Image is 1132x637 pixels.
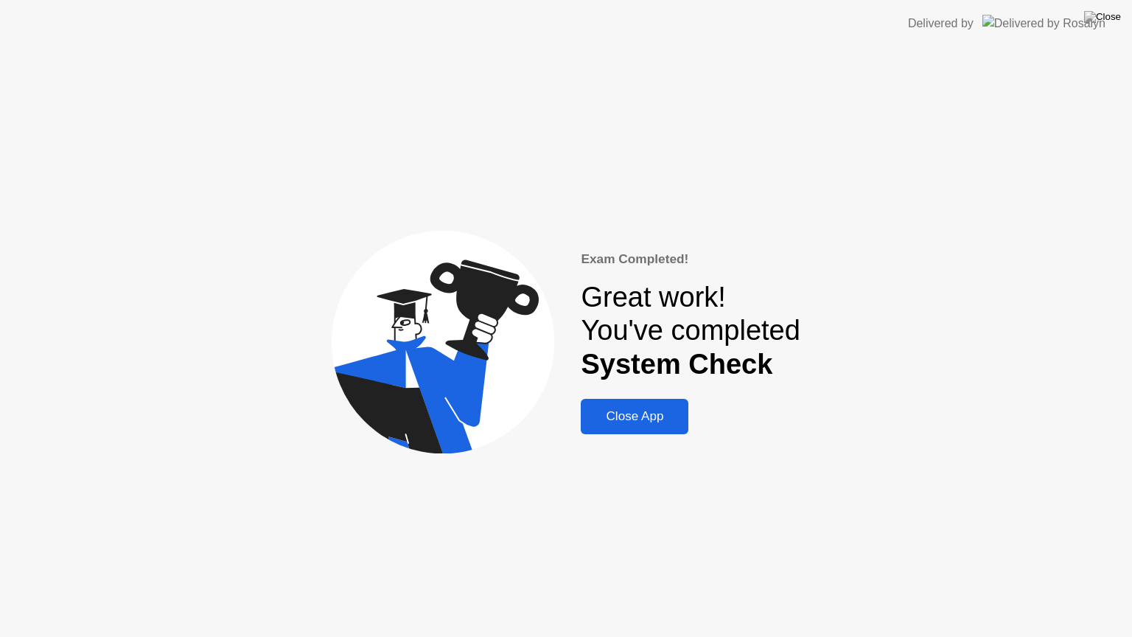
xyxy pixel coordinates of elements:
[581,399,688,434] button: Close App
[585,409,684,424] div: Close App
[1084,11,1121,23] img: Close
[581,281,800,382] div: Great work! You've completed
[581,349,772,380] b: System Check
[581,250,800,269] div: Exam Completed!
[908,15,974,32] div: Delivered by
[982,15,1105,32] img: Delivered by Rosalyn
